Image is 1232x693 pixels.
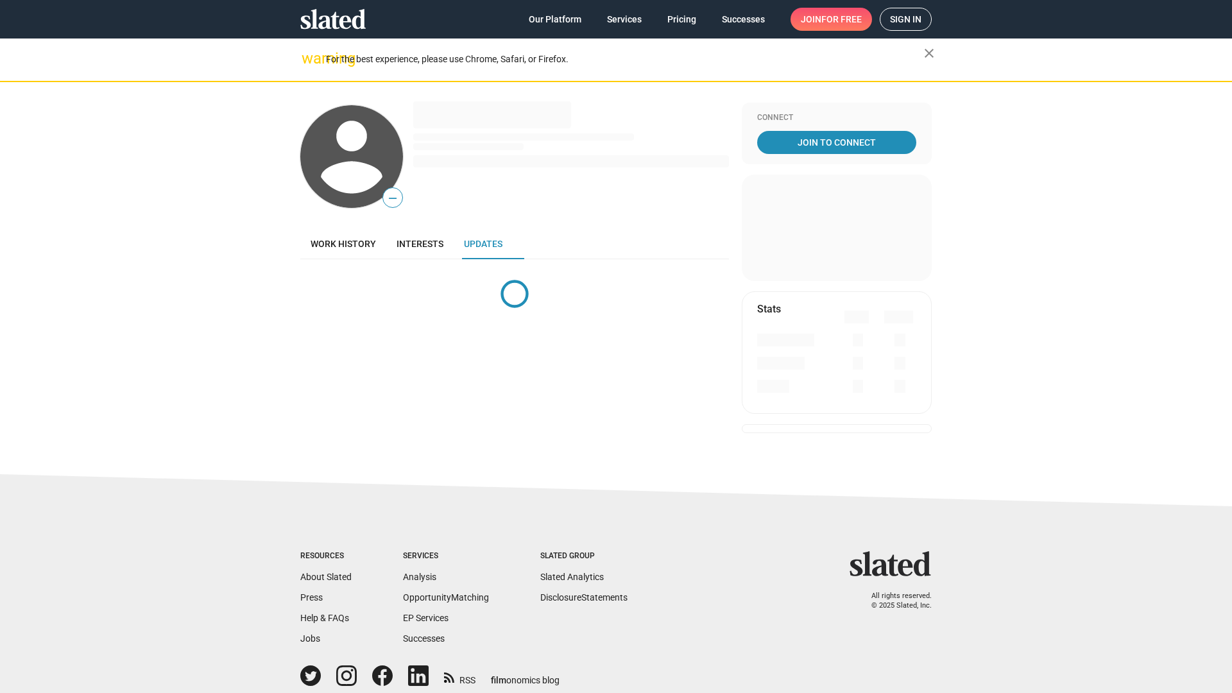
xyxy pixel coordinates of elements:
span: for free [821,8,862,31]
a: Successes [403,633,445,644]
a: Pricing [657,8,706,31]
div: For the best experience, please use Chrome, Safari, or Firefox. [326,51,924,68]
a: Work history [300,228,386,259]
a: OpportunityMatching [403,592,489,603]
span: Updates [464,239,502,249]
div: Resources [300,551,352,561]
mat-icon: close [921,46,937,61]
span: Interests [397,239,443,249]
a: Help & FAQs [300,613,349,623]
a: Our Platform [518,8,592,31]
mat-icon: warning [302,51,317,66]
span: Sign in [890,8,921,30]
a: Updates [454,228,513,259]
mat-card-title: Stats [757,302,781,316]
span: Join [801,8,862,31]
span: Work history [311,239,376,249]
span: Join To Connect [760,131,914,154]
a: Joinfor free [791,8,872,31]
span: Pricing [667,8,696,31]
span: Services [607,8,642,31]
a: Slated Analytics [540,572,604,582]
a: Interests [386,228,454,259]
a: Analysis [403,572,436,582]
span: film [491,675,506,685]
a: filmonomics blog [491,664,560,687]
span: — [383,190,402,207]
span: Our Platform [529,8,581,31]
span: Successes [722,8,765,31]
a: Sign in [880,8,932,31]
p: All rights reserved. © 2025 Slated, Inc. [858,592,932,610]
a: EP Services [403,613,449,623]
a: Press [300,592,323,603]
a: Join To Connect [757,131,916,154]
a: Services [597,8,652,31]
a: DisclosureStatements [540,592,628,603]
div: Slated Group [540,551,628,561]
a: Successes [712,8,775,31]
a: Jobs [300,633,320,644]
div: Connect [757,113,916,123]
a: RSS [444,667,475,687]
div: Services [403,551,489,561]
a: About Slated [300,572,352,582]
